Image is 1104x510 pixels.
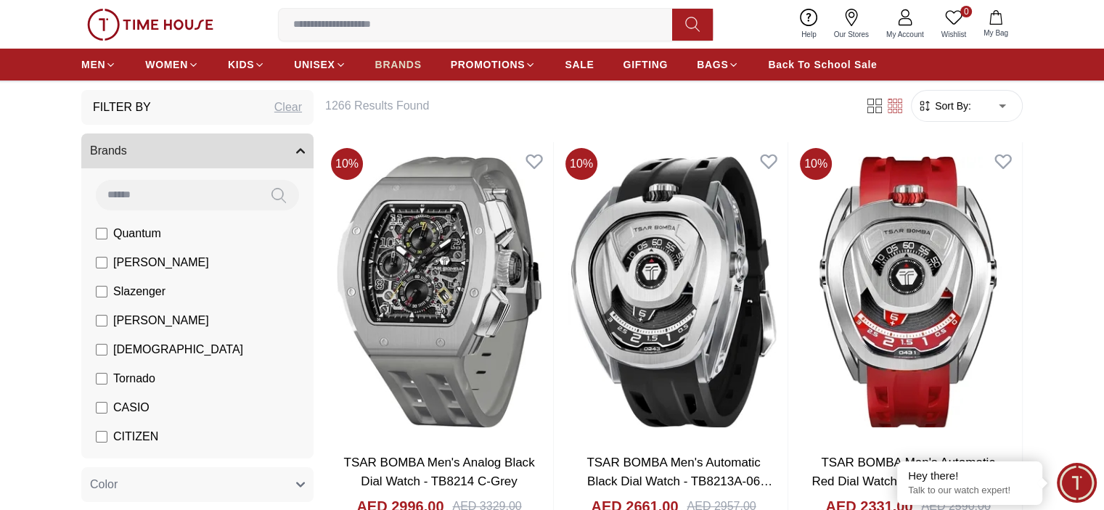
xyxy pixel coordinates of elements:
span: KIDS [228,57,254,72]
span: Help [796,29,822,40]
input: CASIO [96,402,107,414]
span: [DEMOGRAPHIC_DATA] [113,341,243,358]
span: SALE [565,57,594,72]
span: My Account [880,29,930,40]
img: TSAR BOMBA Men's Automatic Red Dial Watch - TB8213A-04 SET [794,142,1022,442]
a: Our Stores [825,6,878,43]
a: PROMOTIONS [451,52,536,78]
span: CITIZEN [113,428,158,445]
a: 0Wishlist [933,6,975,43]
a: TSAR BOMBA Men's Analog Black Dial Watch - TB8214 C-Grey [343,456,534,488]
a: TSAR BOMBA Men's Automatic Black Dial Watch - TB8213A-06 SET [586,456,772,506]
span: Back To School Sale [768,57,877,72]
span: Tornado [113,370,155,387]
button: Sort By: [917,99,971,113]
a: TSAR BOMBA Men's Automatic Red Dial Watch - TB8213A-04 SET [811,456,1005,488]
button: Color [81,467,314,502]
span: GUESS [113,457,154,474]
input: [DEMOGRAPHIC_DATA] [96,344,107,355]
span: Quantum [113,225,161,242]
a: WOMEN [145,52,199,78]
span: Wishlist [936,29,972,40]
a: GIFTING [623,52,668,78]
input: Slazenger [96,286,107,297]
img: TSAR BOMBA Men's Automatic Black Dial Watch - TB8213A-06 SET [560,142,788,442]
span: PROMOTIONS [451,57,526,72]
a: BAGS [697,52,739,78]
a: SALE [565,52,594,78]
button: Brands [81,133,314,168]
span: Our Stores [828,29,875,40]
span: UNISEX [294,57,335,72]
p: Talk to our watch expert! [908,485,1031,497]
span: BRANDS [375,57,422,72]
h6: 1266 Results Found [325,97,847,115]
span: 0 [960,6,972,17]
span: WOMEN [145,57,188,72]
span: Color [90,476,118,493]
span: MEN [81,57,105,72]
span: [PERSON_NAME] [113,254,209,271]
a: KIDS [228,52,265,78]
span: Brands [90,142,127,160]
h3: Filter By [93,99,151,116]
span: 10 % [565,148,597,180]
a: MEN [81,52,116,78]
div: Chat Widget [1057,463,1097,503]
span: GIFTING [623,57,668,72]
input: [PERSON_NAME] [96,257,107,268]
span: CASIO [113,399,150,416]
span: Sort By: [932,99,971,113]
span: My Bag [978,28,1014,38]
input: CITIZEN [96,431,107,443]
a: BRANDS [375,52,422,78]
span: 10 % [331,148,363,180]
img: ... [87,9,213,41]
img: TSAR BOMBA Men's Analog Black Dial Watch - TB8214 C-Grey [325,142,553,442]
a: Back To School Sale [768,52,877,78]
div: Clear [274,99,302,116]
span: 10 % [800,148,832,180]
button: My Bag [975,7,1017,41]
input: Quantum [96,228,107,239]
span: [PERSON_NAME] [113,312,209,329]
a: Help [793,6,825,43]
div: Hey there! [908,469,1031,483]
input: [PERSON_NAME] [96,315,107,326]
span: Slazenger [113,283,165,300]
input: Tornado [96,373,107,384]
span: BAGS [697,57,728,72]
a: UNISEX [294,52,345,78]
